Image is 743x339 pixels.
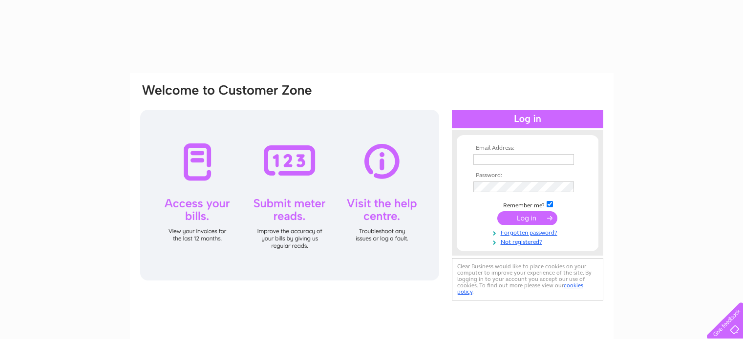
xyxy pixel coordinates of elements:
a: cookies policy [457,282,583,295]
input: Submit [497,211,557,225]
th: Email Address: [471,145,584,152]
td: Remember me? [471,199,584,209]
a: Not registered? [473,237,584,246]
div: Clear Business would like to place cookies on your computer to improve your experience of the sit... [452,258,603,300]
a: Forgotten password? [473,227,584,237]
th: Password: [471,172,584,179]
